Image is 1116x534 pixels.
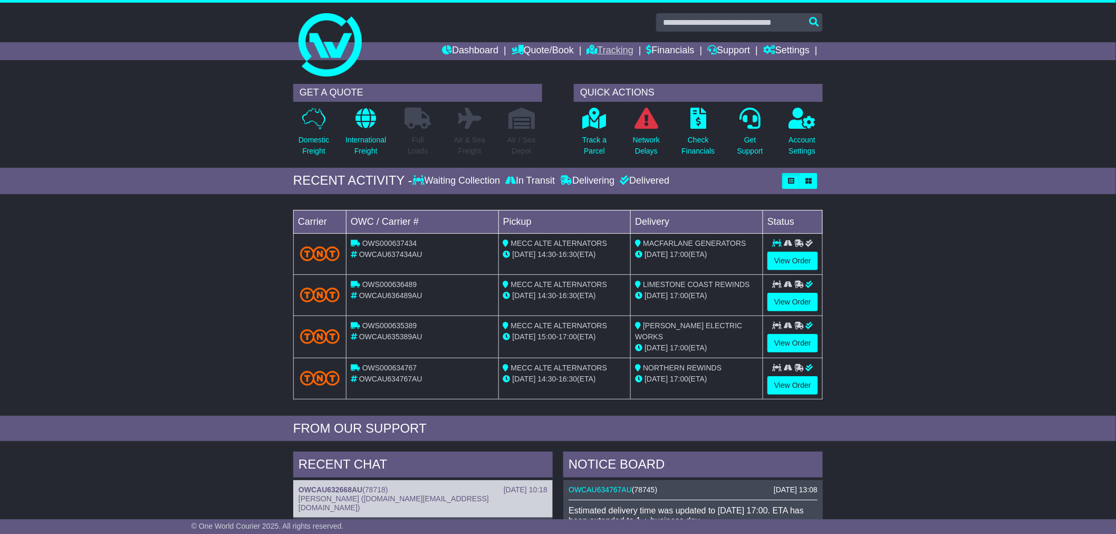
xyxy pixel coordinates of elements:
[362,321,417,330] span: OWS000635389
[511,239,608,247] span: MECC ALTE ALTERNATORS
[498,210,631,233] td: Pickup
[359,332,422,341] span: OWCAU635389AU
[634,485,655,494] span: 78745
[300,246,340,261] img: TNT_Domestic.png
[507,135,536,157] p: Air / Sea Depot
[670,291,688,300] span: 17:00
[635,321,742,341] span: [PERSON_NAME] ELECTRIC WORKS
[345,135,386,157] p: International Freight
[632,107,660,163] a: NetworkDelays
[294,210,347,233] td: Carrier
[708,42,751,60] a: Support
[559,291,577,300] span: 16:30
[635,290,758,301] div: (ETA)
[362,239,417,247] span: OWS000637434
[293,452,553,480] div: RECENT CHAT
[559,375,577,383] span: 16:30
[359,250,422,259] span: OWCAU637434AU
[559,332,577,341] span: 17:00
[767,376,818,395] a: View Order
[503,175,557,187] div: In Transit
[737,107,764,163] a: GetSupport
[503,249,627,260] div: - (ETA)
[299,485,362,494] a: OWCAU632668AU
[643,364,721,372] span: NORTHERN REWINDS
[300,329,340,344] img: TNT_Domestic.png
[298,107,330,163] a: DomesticFreight
[670,344,688,352] span: 17:00
[582,107,607,163] a: Track aParcel
[504,485,547,494] div: [DATE] 10:18
[767,252,818,270] a: View Order
[538,250,556,259] span: 14:30
[512,42,574,60] a: Quote/Book
[299,485,547,494] div: ( )
[362,364,417,372] span: OWS000634767
[503,374,627,385] div: - (ETA)
[293,173,412,188] div: RECENT ACTIVITY -
[763,42,810,60] a: Settings
[362,280,417,289] span: OWS000636489
[299,494,489,512] span: [PERSON_NAME] ([DOMAIN_NAME][EMAIL_ADDRESS][DOMAIN_NAME])
[293,84,542,102] div: GET A QUOTE
[503,331,627,342] div: - (ETA)
[359,375,422,383] span: OWCAU634767AU
[513,332,536,341] span: [DATE]
[563,452,823,480] div: NOTICE BOARD
[300,288,340,302] img: TNT_Domestic.png
[670,375,688,383] span: 17:00
[788,107,816,163] a: AccountSettings
[293,421,823,436] div: FROM OUR SUPPORT
[574,84,823,102] div: QUICK ACTIONS
[513,375,536,383] span: [DATE]
[681,107,716,163] a: CheckFinancials
[503,290,627,301] div: - (ETA)
[643,239,746,247] span: MACFARLANE GENERATORS
[587,42,633,60] a: Tracking
[513,291,536,300] span: [DATE]
[569,485,817,494] div: ( )
[737,135,763,157] p: Get Support
[767,293,818,311] a: View Order
[191,522,344,530] span: © One World Courier 2025. All rights reserved.
[763,210,823,233] td: Status
[347,210,499,233] td: OWC / Carrier #
[557,175,617,187] div: Delivering
[631,210,763,233] td: Delivery
[559,250,577,259] span: 16:30
[643,280,750,289] span: LIMESTONE COAST REWINDS
[513,250,536,259] span: [DATE]
[569,485,632,494] a: OWCAU634767AU
[635,342,758,354] div: (ETA)
[633,135,660,157] p: Network Delays
[412,175,503,187] div: Waiting Collection
[300,371,340,385] img: TNT_Domestic.png
[682,135,715,157] p: Check Financials
[299,135,329,157] p: Domestic Freight
[670,250,688,259] span: 17:00
[644,375,668,383] span: [DATE]
[635,249,758,260] div: (ETA)
[538,332,556,341] span: 15:00
[454,135,485,157] p: Air & Sea Freight
[345,107,387,163] a: InternationalFreight
[442,42,498,60] a: Dashboard
[647,42,695,60] a: Financials
[405,135,431,157] p: Full Loads
[644,291,668,300] span: [DATE]
[617,175,669,187] div: Delivered
[644,250,668,259] span: [DATE]
[365,485,386,494] span: 78718
[635,374,758,385] div: (ETA)
[511,321,608,330] span: MECC ALTE ALTERNATORS
[538,291,556,300] span: 14:30
[538,375,556,383] span: 14:30
[569,506,817,526] div: Estimated delivery time was updated to [DATE] 17:00. ETA has been extended to 1 + business day..
[789,135,816,157] p: Account Settings
[582,135,607,157] p: Track a Parcel
[511,364,608,372] span: MECC ALTE ALTERNATORS
[774,485,817,494] div: [DATE] 13:08
[359,291,422,300] span: OWCAU636489AU
[767,334,818,352] a: View Order
[644,344,668,352] span: [DATE]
